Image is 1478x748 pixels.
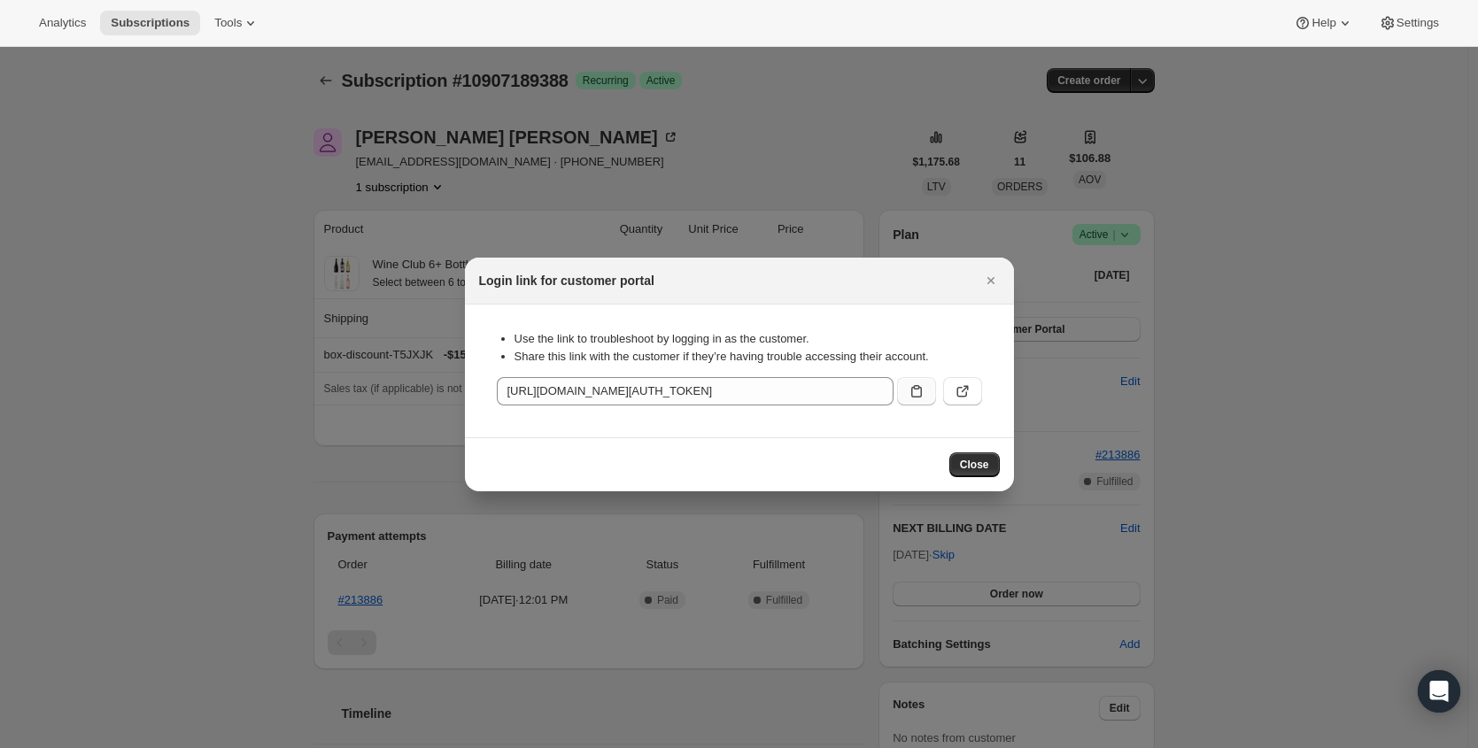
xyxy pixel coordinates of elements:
span: Settings [1397,16,1439,30]
span: Analytics [39,16,86,30]
div: Open Intercom Messenger [1418,670,1460,713]
span: Subscriptions [111,16,190,30]
button: Settings [1368,11,1450,35]
button: Tools [204,11,270,35]
span: Help [1312,16,1335,30]
button: Close [949,452,1000,477]
button: Close [979,268,1003,293]
span: Close [960,458,989,472]
li: Use the link to troubleshoot by logging in as the customer. [515,330,982,348]
span: Tools [214,16,242,30]
li: Share this link with the customer if they’re having trouble accessing their account. [515,348,982,366]
button: Help [1283,11,1364,35]
button: Analytics [28,11,97,35]
h2: Login link for customer portal [479,272,654,289]
button: Subscriptions [100,11,200,35]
